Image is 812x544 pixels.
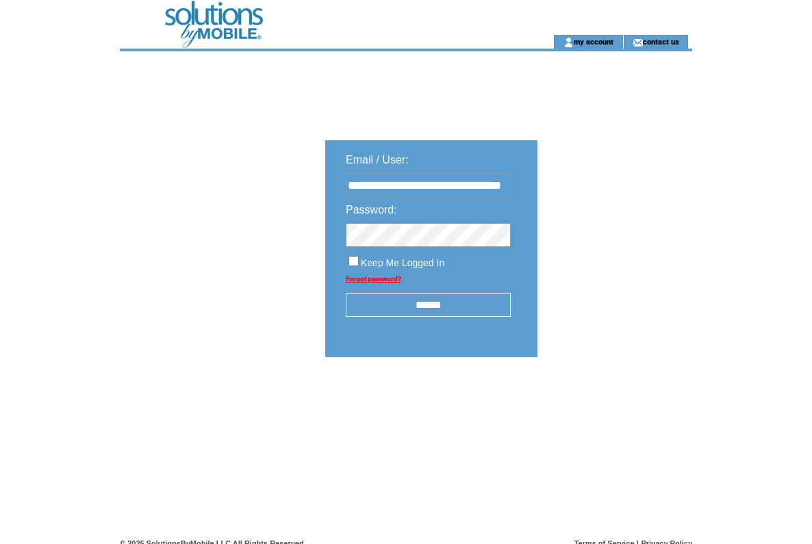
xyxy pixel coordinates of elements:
[643,37,679,46] a: contact us
[563,37,574,48] img: account_icon.gif
[346,204,397,216] span: Password:
[577,391,646,409] img: transparent.png
[346,275,401,283] a: Forgot password?
[574,37,613,46] a: my account
[361,257,444,268] span: Keep Me Logged In
[346,154,409,166] span: Email / User:
[633,37,643,48] img: contact_us_icon.gif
